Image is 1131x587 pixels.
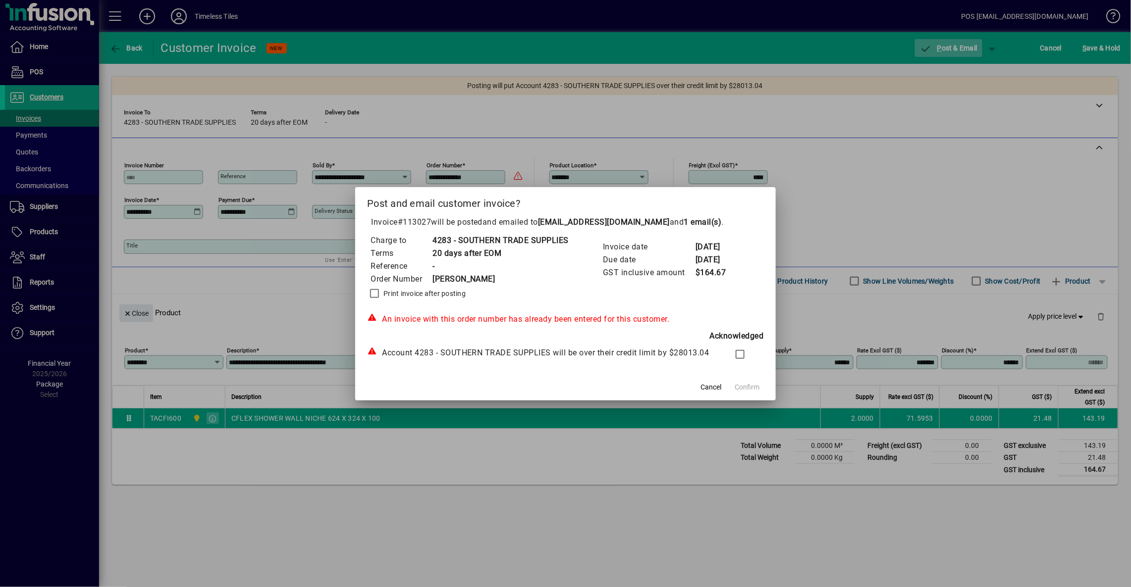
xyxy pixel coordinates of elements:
[538,217,670,227] b: [EMAIL_ADDRESS][DOMAIN_NAME]
[432,273,569,286] td: [PERSON_NAME]
[602,253,695,266] td: Due date
[602,266,695,279] td: GST inclusive amount
[370,247,432,260] td: Terms
[432,234,569,247] td: 4283 - SOUTHERN TRADE SUPPLIES
[381,289,466,298] label: Print invoice after posting
[432,260,569,273] td: -
[367,330,764,342] div: Acknowledged
[701,382,722,392] span: Cancel
[367,313,764,325] div: An invoice with this order number has already been entered for this customer.
[670,217,722,227] span: and
[398,217,431,227] span: #113027
[370,260,432,273] td: Reference
[696,379,727,396] button: Cancel
[602,241,695,253] td: Invoice date
[695,266,735,279] td: $164.67
[367,347,716,359] div: Account 4283 - SOUTHERN TRADE SUPPLIES will be over their credit limit by $28013.04
[367,216,764,228] p: Invoice will be posted .
[684,217,722,227] b: 1 email(s)
[432,247,569,260] td: 20 days after EOM
[483,217,722,227] span: and emailed to
[355,187,776,216] h2: Post and email customer invoice?
[370,273,432,286] td: Order Number
[695,241,735,253] td: [DATE]
[695,253,735,266] td: [DATE]
[370,234,432,247] td: Charge to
